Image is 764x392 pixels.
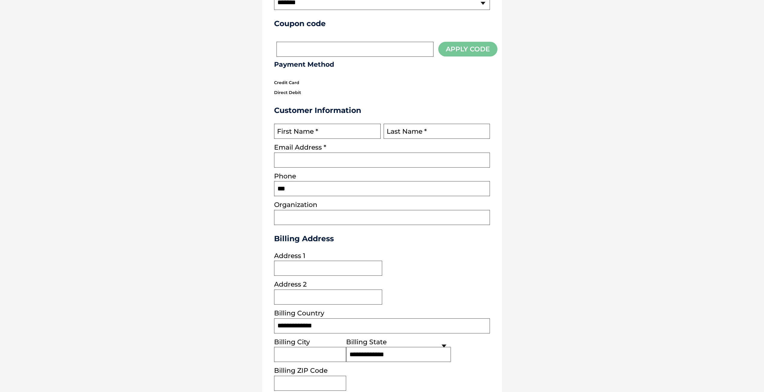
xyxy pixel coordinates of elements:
label: First Name * [277,128,318,135]
label: Address 1 [274,253,305,260]
label: Direct Debit [274,89,301,96]
label: Organization [274,202,317,208]
label: Billing City [274,339,310,346]
label: Address 2 [274,281,307,288]
h3: Coupon code [274,19,490,28]
label: Billing Country [274,310,324,317]
h3: Payment Method [274,61,490,68]
label: Email Address * [274,144,326,151]
label: Credit Card [274,79,299,87]
label: Last Name * [387,128,427,135]
label: Billing ZIP Code [274,367,328,374]
label: Phone [274,173,296,180]
h3: Billing Address [274,234,490,243]
h3: Customer Information [274,106,490,115]
button: Apply Code [438,42,497,56]
label: Billing State [346,339,387,346]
